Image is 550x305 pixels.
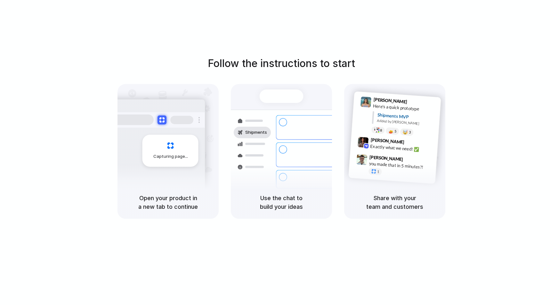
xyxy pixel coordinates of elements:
[369,154,403,163] span: [PERSON_NAME]
[208,56,355,71] h1: Follow the instructions to start
[377,170,379,174] span: 1
[406,139,419,147] span: 9:42 AM
[394,130,397,133] span: 5
[377,112,436,122] div: Shipments MVP
[370,136,404,146] span: [PERSON_NAME]
[409,131,411,134] span: 3
[377,118,436,127] div: Added by [PERSON_NAME]
[369,160,433,171] div: you made that in 5 minutes?!
[409,99,422,107] span: 9:41 AM
[373,96,407,105] span: [PERSON_NAME]
[403,130,408,134] div: 🤯
[239,194,324,211] h5: Use the chat to build your ideas
[405,157,418,164] span: 9:47 AM
[125,194,211,211] h5: Open your product in a new tab to continue
[352,194,438,211] h5: Share with your team and customers
[370,143,434,154] div: Exactly what we need! ✅
[373,103,437,114] div: Here's a quick prototype
[245,129,267,136] span: Shipments
[380,129,382,132] span: 8
[153,153,189,160] span: Capturing page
